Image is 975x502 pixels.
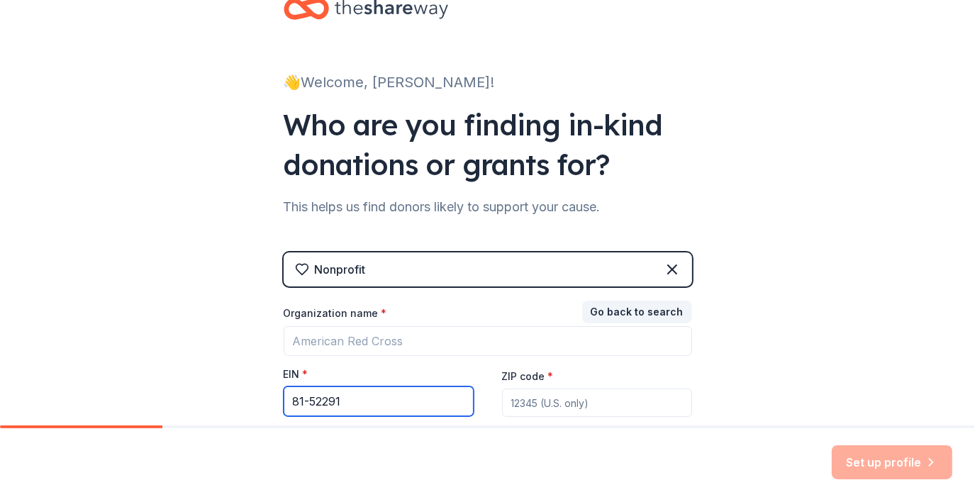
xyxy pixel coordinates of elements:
[284,306,387,320] label: Organization name
[502,369,554,384] label: ZIP code
[582,301,692,323] button: Go back to search
[315,261,366,278] div: Nonprofit
[502,389,692,417] input: 12345 (U.S. only)
[284,105,692,184] div: Who are you finding in-kind donations or grants for?
[284,326,692,356] input: American Red Cross
[284,386,474,416] input: 12-3456789
[284,71,692,94] div: 👋 Welcome, [PERSON_NAME]!
[284,367,308,381] label: EIN
[284,196,692,218] div: This helps us find donors likely to support your cause.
